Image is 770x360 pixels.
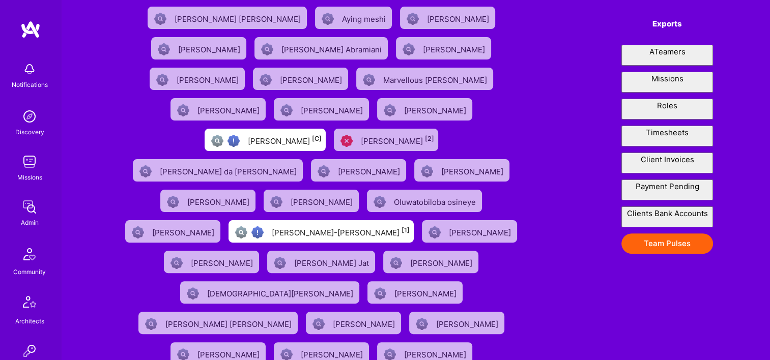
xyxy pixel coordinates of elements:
[621,72,713,93] button: Missions
[374,196,386,208] img: Not Scrubbed
[301,103,365,116] div: [PERSON_NAME]
[449,225,513,238] div: [PERSON_NAME]
[425,135,434,142] sup: [2]
[165,316,294,329] div: [PERSON_NAME] [PERSON_NAME]
[134,308,302,338] a: Not Scrubbed[PERSON_NAME] [PERSON_NAME]
[261,43,273,55] img: Not Scrubbed
[621,19,713,28] h4: Exports
[621,153,713,173] button: Client Invoices
[330,125,442,155] a: Unqualified[PERSON_NAME][2]
[374,287,386,299] img: Not Scrubbed
[621,233,713,254] button: Team Pulses
[160,164,299,177] div: [PERSON_NAME] da [PERSON_NAME]
[13,266,46,277] div: Community
[280,104,293,116] img: Not Scrubbed
[312,135,322,142] sup: [C]
[280,72,344,85] div: [PERSON_NAME]
[390,257,402,269] img: Not Scrubbed
[187,194,251,207] div: [PERSON_NAME]
[250,33,392,64] a: Not Scrubbed[PERSON_NAME] Abramiani
[416,318,428,330] img: Not Scrubbed
[145,318,157,330] img: Not Scrubbed
[379,247,482,277] a: Not Scrubbed[PERSON_NAME]
[621,179,713,200] button: Payment Pending
[392,33,495,64] a: Not Scrubbed[PERSON_NAME]
[177,72,241,85] div: [PERSON_NAME]
[19,152,40,172] img: teamwork
[260,186,363,216] a: Not Scrubbed[PERSON_NAME]
[410,155,514,186] a: Not Scrubbed[PERSON_NAME]
[281,42,384,55] div: [PERSON_NAME] Abramiani
[394,286,459,299] div: [PERSON_NAME]
[272,225,410,238] div: [PERSON_NAME]-[PERSON_NAME]
[227,135,240,147] img: High Potential User
[144,3,311,33] a: Not Scrubbed[PERSON_NAME] [PERSON_NAME]
[166,94,270,125] a: Not Scrubbed[PERSON_NAME]
[302,308,405,338] a: Not Scrubbed[PERSON_NAME]
[197,347,262,360] div: [PERSON_NAME]
[270,196,282,208] img: Not Scrubbed
[421,165,433,177] img: Not Scrubbed
[12,79,48,90] div: Notifications
[260,74,272,86] img: Not Scrubbed
[17,291,42,316] img: Architects
[152,225,216,238] div: [PERSON_NAME]
[17,242,42,266] img: Community
[394,194,478,207] div: Oluwatobiloba osineye
[396,3,499,33] a: Not Scrubbed[PERSON_NAME]
[352,64,497,94] a: Not ScrubbedMarvellous [PERSON_NAME]
[21,217,39,228] div: Admin
[248,133,322,146] div: [PERSON_NAME]
[621,99,713,119] button: Roles
[407,13,419,25] img: Not Scrubbed
[270,94,373,125] a: Not Scrubbed[PERSON_NAME]
[301,347,365,360] div: [PERSON_NAME]
[340,135,353,147] img: Unqualified
[154,13,166,25] img: Not Scrubbed
[175,11,303,24] div: [PERSON_NAME] [PERSON_NAME]
[129,155,307,186] a: Not Scrubbed[PERSON_NAME] da [PERSON_NAME]
[384,104,396,116] img: Not Scrubbed
[621,45,713,66] button: ATeamers
[361,133,434,146] div: [PERSON_NAME]
[402,226,410,234] sup: [1]
[311,3,396,33] a: Not ScrubbedAying meshi
[251,226,264,238] img: High Potential User
[294,255,371,268] div: [PERSON_NAME] Jat
[146,64,249,94] a: Not Scrubbed[PERSON_NAME]
[342,11,388,24] div: Aying meshi
[621,126,713,146] button: Timesheets
[274,257,286,269] img: Not Scrubbed
[405,308,508,338] a: Not Scrubbed[PERSON_NAME]
[19,106,40,127] img: discovery
[17,172,42,183] div: Missions
[423,42,487,55] div: [PERSON_NAME]
[191,255,255,268] div: [PERSON_NAME]
[15,316,44,326] div: Architects
[263,247,379,277] a: Not Scrubbed[PERSON_NAME] Jat
[436,316,500,329] div: [PERSON_NAME]
[187,287,199,299] img: Not Scrubbed
[132,226,144,238] img: Not Scrubbed
[158,43,170,55] img: Not Scrubbed
[156,74,168,86] img: Not Scrubbed
[322,13,334,25] img: Not Scrubbed
[363,74,375,86] img: Not Scrubbed
[418,216,521,247] a: Not Scrubbed[PERSON_NAME]
[312,318,325,330] img: Not Scrubbed
[20,20,41,39] img: logo
[167,196,179,208] img: Not Scrubbed
[19,197,40,217] img: admin teamwork
[291,194,355,207] div: [PERSON_NAME]
[176,277,363,308] a: Not Scrubbed[DEMOGRAPHIC_DATA][PERSON_NAME]
[404,103,468,116] div: [PERSON_NAME]
[207,286,355,299] div: [DEMOGRAPHIC_DATA][PERSON_NAME]
[307,155,410,186] a: Not Scrubbed[PERSON_NAME]
[147,33,250,64] a: Not Scrubbed[PERSON_NAME]
[178,42,242,55] div: [PERSON_NAME]
[197,103,262,116] div: [PERSON_NAME]
[373,94,476,125] a: Not Scrubbed[PERSON_NAME]
[211,135,223,147] img: Not fully vetted
[621,206,713,227] button: Clients Bank Accounts
[201,125,330,155] a: Not fully vettedHigh Potential User[PERSON_NAME][C]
